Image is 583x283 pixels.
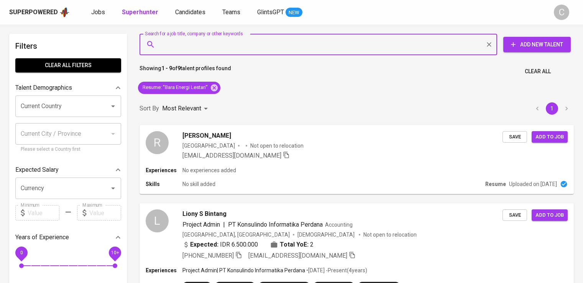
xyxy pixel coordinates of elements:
[20,250,23,255] span: 0
[485,180,506,188] p: Resume
[509,180,557,188] p: Uploaded on [DATE]
[140,104,159,113] p: Sort By
[175,8,205,16] span: Candidates
[305,267,367,274] p: • [DATE] - Present ( 4 years )
[91,8,107,17] a: Jobs
[535,133,564,141] span: Add to job
[182,240,258,249] div: IDR 6.500.000
[175,8,207,17] a: Candidates
[162,102,210,116] div: Most Relevant
[506,211,523,220] span: Save
[122,8,158,16] b: Superhunter
[257,8,284,16] span: GlintsGPT
[111,250,119,255] span: 10+
[15,233,69,242] p: Years of Experience
[15,83,72,92] p: Talent Demographics
[363,231,417,239] p: Not open to relocation
[89,205,121,220] input: Value
[138,82,220,94] div: Resume: "Bara Energi Lestari"
[525,67,551,76] span: Clear All
[182,166,236,174] p: No experiences added
[146,180,182,188] p: Skills
[506,133,523,141] span: Save
[182,131,231,140] span: [PERSON_NAME]
[257,8,302,17] a: GlintsGPT NEW
[530,102,574,115] nav: pagination navigation
[297,231,356,239] span: [DEMOGRAPHIC_DATA]
[248,252,347,259] span: [EMAIL_ADDRESS][DOMAIN_NAME]
[146,166,182,174] p: Experiences
[9,8,58,17] div: Superpowered
[15,80,121,95] div: Talent Demographics
[15,40,121,52] h6: Filters
[509,40,565,49] span: Add New Talent
[177,65,181,71] b: 9
[15,162,121,178] div: Expected Salary
[223,220,225,229] span: |
[182,180,215,188] p: No skill added
[522,64,554,79] button: Clear All
[222,8,240,16] span: Teams
[59,7,70,18] img: app logo
[484,39,494,50] button: Clear
[532,209,568,221] button: Add to job
[21,61,115,70] span: Clear All filters
[222,8,242,17] a: Teams
[108,183,118,194] button: Open
[250,142,304,150] p: Not open to relocation
[532,131,568,143] button: Add to job
[182,142,235,150] div: [GEOGRAPHIC_DATA]
[503,131,527,143] button: Save
[162,104,201,113] p: Most Relevant
[190,240,218,249] b: Expected:
[146,131,169,154] div: R
[286,9,302,16] span: NEW
[140,125,574,194] a: R[PERSON_NAME][GEOGRAPHIC_DATA]Not open to relocation[EMAIL_ADDRESS][DOMAIN_NAME] SaveAdd to jobE...
[140,64,231,79] p: Showing of talent profiles found
[161,65,172,71] b: 1 - 9
[15,230,121,245] div: Years of Experience
[546,102,558,115] button: page 1
[28,205,59,220] input: Value
[138,84,212,91] span: Resume : "Bara Energi Lestari"
[554,5,569,20] div: C
[108,101,118,112] button: Open
[9,7,70,18] a: Superpoweredapp logo
[15,165,59,174] p: Expected Salary
[146,209,169,232] div: L
[182,209,227,219] span: Liony S Bintang
[280,240,309,249] b: Total YoE:
[146,267,182,274] p: Experiences
[228,221,323,228] span: PT Konsulindo Informatika Perdana
[122,8,160,17] a: Superhunter
[21,146,116,153] p: Please select a Country first
[182,221,220,228] span: Project Admin
[535,211,564,220] span: Add to job
[15,58,121,72] button: Clear All filters
[182,252,234,259] span: [PHONE_NUMBER]
[182,152,281,159] span: [EMAIL_ADDRESS][DOMAIN_NAME]
[503,37,571,52] button: Add New Talent
[325,222,353,228] span: Accounting
[182,267,305,274] p: Project Admin | PT Konsulindo Informatika Perdana
[503,209,527,221] button: Save
[182,231,290,239] div: [GEOGRAPHIC_DATA], [GEOGRAPHIC_DATA]
[91,8,105,16] span: Jobs
[310,240,314,249] span: 2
